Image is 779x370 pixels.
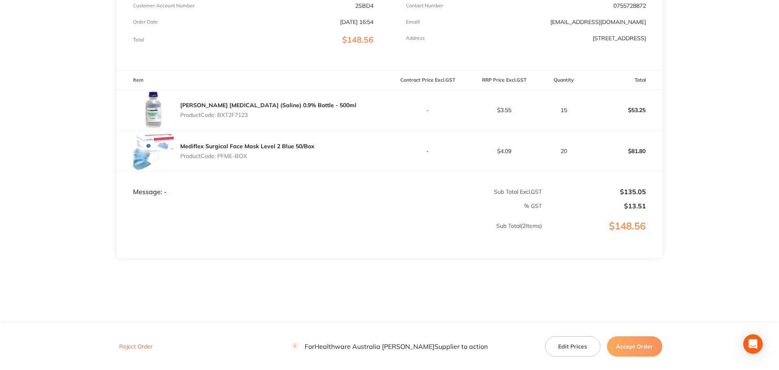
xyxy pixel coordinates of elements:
p: Sub Total Excl. GST [390,188,542,195]
button: Accept Order [607,336,662,357]
p: $3.55 [466,107,542,113]
img: bW1uMTYyMg [133,90,174,130]
p: $135.05 [543,188,646,195]
p: $13.51 [543,202,646,210]
p: 2SBD4 [355,2,373,9]
p: 15 [543,107,585,113]
p: - [390,107,466,113]
p: $148.56 [543,221,662,248]
th: Contract Price Excl. GST [390,71,466,90]
button: Reject Order [117,343,155,350]
p: Order Date [133,19,158,25]
p: Address [406,35,425,41]
p: [STREET_ADDRESS] [593,35,646,41]
a: [PERSON_NAME] [MEDICAL_DATA] (Saline) 0.9% Bottle - 500ml [180,102,356,109]
span: $148.56 [342,35,373,45]
p: Customer Account Number [133,3,194,9]
p: Sub Total ( 2 Items) [117,223,542,245]
button: Edit Prices [545,336,600,357]
p: Emaill [406,19,420,25]
th: Total [586,71,662,90]
p: Contact Number [406,3,443,9]
p: 20 [543,148,585,154]
p: 0755728872 [613,2,646,9]
td: Message: - [117,171,389,196]
p: $81.80 [586,141,662,161]
a: [EMAIL_ADDRESS][DOMAIN_NAME] [550,18,646,26]
p: Product Code: BXT2F7123 [180,112,356,118]
p: Total [133,37,144,43]
div: Open Intercom Messenger [743,334,763,354]
p: [DATE] 16:54 [340,19,373,25]
p: $4.09 [466,148,542,154]
p: $53.25 [586,100,662,120]
p: For Healthware Australia [PERSON_NAME] Supplier to action [292,342,488,350]
th: RRP Price Excl. GST [466,71,542,90]
p: Product Code: PFME-BOX [180,153,314,159]
th: Quantity [542,71,586,90]
p: - [390,148,466,154]
p: % GST [117,203,542,209]
th: Item [117,71,389,90]
a: Mediflex Surgical Face Mask Level 2 Blue 50/Box [180,143,314,150]
img: NDQ2OWtoeA [133,131,174,171]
